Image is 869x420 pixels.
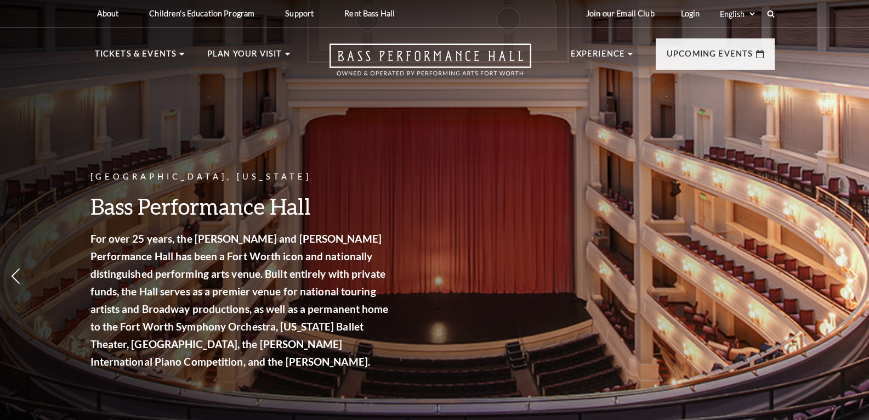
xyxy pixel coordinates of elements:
p: About [97,9,119,18]
select: Select: [718,9,757,19]
p: Plan Your Visit [207,47,282,67]
p: Support [285,9,314,18]
p: Upcoming Events [667,47,753,67]
p: Tickets & Events [95,47,177,67]
p: Rent Bass Hall [344,9,395,18]
strong: For over 25 years, the [PERSON_NAME] and [PERSON_NAME] Performance Hall has been a Fort Worth ico... [90,232,389,368]
p: Experience [571,47,626,67]
p: [GEOGRAPHIC_DATA], [US_STATE] [90,170,392,184]
p: Children's Education Program [149,9,254,18]
h3: Bass Performance Hall [90,192,392,220]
